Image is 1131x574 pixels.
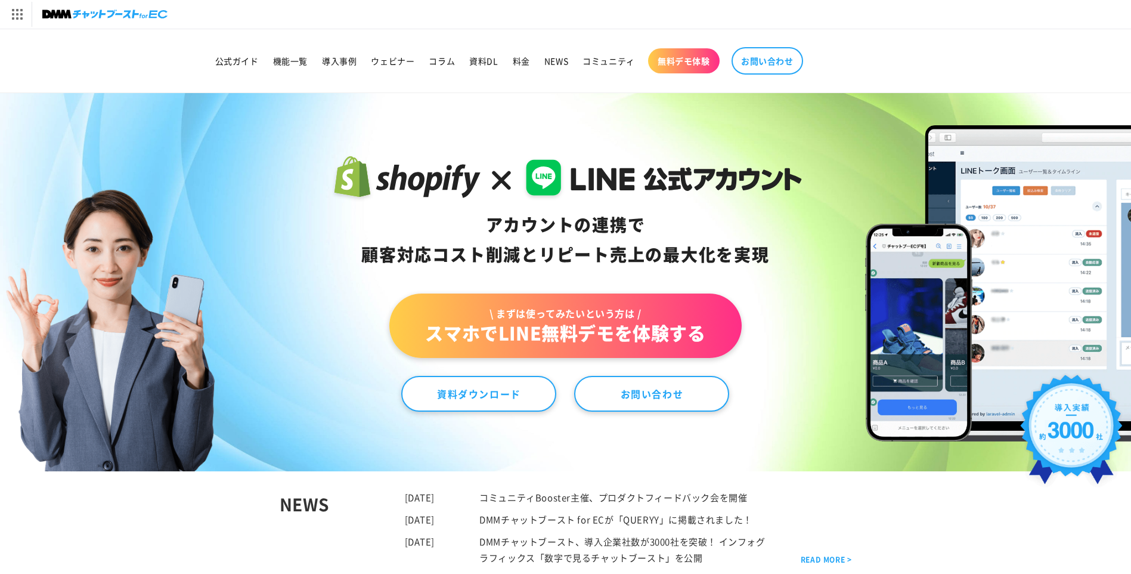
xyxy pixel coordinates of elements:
span: ウェビナー [371,55,414,66]
span: 資料DL [469,55,498,66]
a: NEWS [537,48,575,73]
span: NEWS [544,55,568,66]
a: READ MORE > [801,553,852,566]
div: NEWS [280,489,405,566]
a: コミュニティBooster主催、プロダクトフィードバック会を開催 [479,491,747,504]
a: 機能一覧 [266,48,315,73]
span: \ まずは使ってみたいという方は / [425,307,705,320]
span: 料金 [513,55,530,66]
a: 資料ダウンロード [401,376,556,412]
a: 資料DL [462,48,505,73]
span: 機能一覧 [273,55,308,66]
a: コラム [422,48,462,73]
a: コミュニティ [575,48,642,73]
time: [DATE] [405,513,435,526]
time: [DATE] [405,535,435,548]
span: 無料デモ体験 [658,55,710,66]
img: サービス [2,2,32,27]
a: 無料デモ体験 [648,48,720,73]
div: アカウントの連携で 顧客対応コスト削減と リピート売上の 最大化を実現 [329,210,802,270]
span: 導入事例 [322,55,357,66]
time: [DATE] [405,491,435,504]
span: コラム [429,55,455,66]
a: DMMチャットブースト、導入企業社数が3000社を突破！ インフォグラフィックス「数字で見るチャットブースト」を公開 [479,535,765,564]
img: チャットブーストforEC [42,6,168,23]
a: お問い合わせ [574,376,729,412]
a: お問い合わせ [732,47,803,75]
a: 料金 [506,48,537,73]
a: DMMチャットブースト for ECが「QUERYY」に掲載されました！ [479,513,752,526]
span: コミュニティ [582,55,635,66]
span: お問い合わせ [741,55,794,66]
span: 公式ガイド [215,55,259,66]
a: 導入事例 [315,48,364,73]
a: ウェビナー [364,48,422,73]
a: \ まずは使ってみたいという方は /スマホでLINE無料デモを体験する [389,294,741,358]
a: 公式ガイド [208,48,266,73]
img: 導入実績約3000社 [1015,369,1128,498]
